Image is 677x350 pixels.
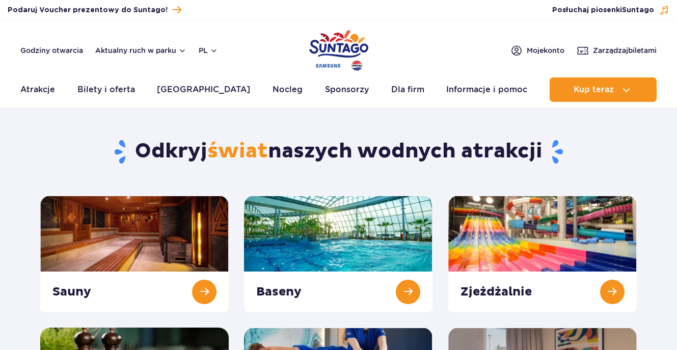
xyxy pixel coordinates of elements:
[574,85,614,94] span: Kup teraz
[77,77,135,102] a: Bilety i oferta
[510,44,564,57] a: Mojekonto
[550,77,657,102] button: Kup teraz
[8,5,168,15] span: Podaruj Voucher prezentowy do Suntago!
[20,45,83,56] a: Godziny otwarcia
[552,5,654,15] span: Posłuchaj piosenki
[552,5,669,15] button: Posłuchaj piosenkiSuntago
[622,7,654,14] span: Suntago
[207,139,268,164] span: świat
[325,77,369,102] a: Sponsorzy
[95,46,186,55] button: Aktualny ruch w parku
[199,45,218,56] button: pl
[8,3,181,17] a: Podaruj Voucher prezentowy do Suntago!
[577,44,657,57] a: Zarządzajbiletami
[309,25,368,72] a: Park of Poland
[20,77,55,102] a: Atrakcje
[527,45,564,56] span: Moje konto
[157,77,250,102] a: [GEOGRAPHIC_DATA]
[273,77,303,102] a: Nocleg
[391,77,424,102] a: Dla firm
[40,139,637,165] h1: Odkryj naszych wodnych atrakcji
[446,77,527,102] a: Informacje i pomoc
[593,45,657,56] span: Zarządzaj biletami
